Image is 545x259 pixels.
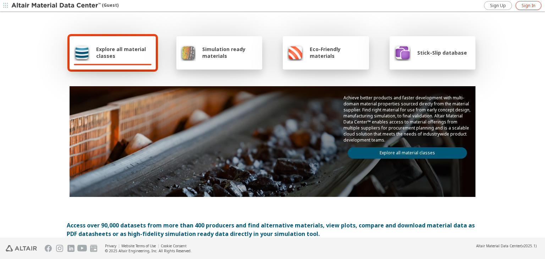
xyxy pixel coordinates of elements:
[287,44,303,61] img: Eco-Friendly materials
[105,243,116,248] a: Privacy
[161,243,187,248] a: Cookie Consent
[417,49,467,56] span: Stick-Slip database
[96,46,152,59] span: Explore all material classes
[74,44,90,61] img: Explore all material classes
[522,3,535,9] span: Sign In
[516,1,541,10] a: Sign In
[476,243,521,248] span: Altair Material Data Center
[121,243,156,248] a: Website Terms of Use
[11,2,119,9] div: (Guest)
[11,2,102,9] img: Altair Material Data Center
[202,46,258,59] span: Simulation ready materials
[490,3,506,9] span: Sign Up
[348,147,467,159] a: Explore all material classes
[476,243,536,248] div: (v2025.1)
[343,95,471,143] p: Achieve better products and faster development with multi-domain material properties sourced dire...
[310,46,364,59] span: Eco-Friendly materials
[181,44,196,61] img: Simulation ready materials
[67,221,478,238] div: Access over 90,000 datasets from more than 400 producers and find alternative materials, view plo...
[484,1,512,10] a: Sign Up
[105,248,192,253] div: © 2025 Altair Engineering, Inc. All Rights Reserved.
[394,44,411,61] img: Stick-Slip database
[6,245,37,252] img: Altair Engineering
